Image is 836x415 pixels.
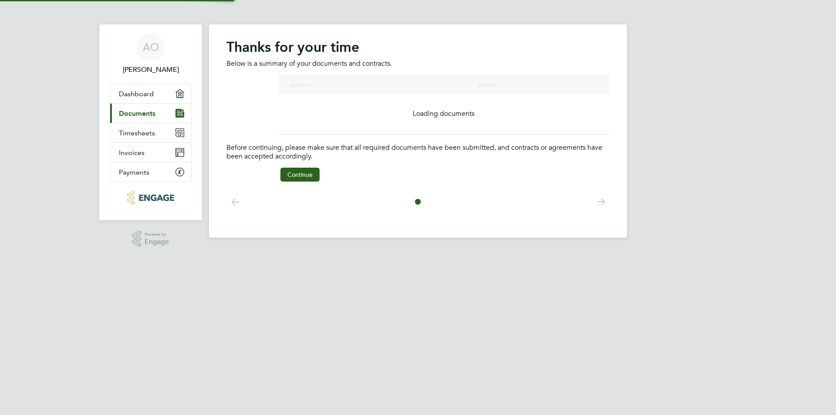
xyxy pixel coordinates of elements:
[99,24,202,220] nav: Main navigation
[110,191,192,205] a: Go to home page
[110,104,191,123] a: Documents
[127,191,174,205] img: morganhunt-logo-retina.png
[110,84,191,103] a: Dashboard
[132,231,169,247] a: Powered byEngage
[145,238,169,246] span: Engage
[226,38,610,56] h2: Thanks for your time
[226,143,610,162] p: Before continuing, please make sure that all required documents have been submitted, and contract...
[226,59,610,68] p: Below is a summary of your documents and contracts.
[280,168,320,182] button: Continue
[119,148,145,157] span: Invoices
[119,90,154,98] span: Dashboard
[110,123,191,142] a: Timesheets
[143,41,159,53] span: AO
[119,109,155,118] span: Documents
[110,64,192,75] span: Adetutu Olalemi
[119,129,155,137] span: Timesheets
[110,33,192,75] a: AO[PERSON_NAME]
[145,231,169,238] span: Powered by
[119,168,149,176] span: Payments
[110,162,191,182] a: Payments
[110,143,191,162] a: Invoices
